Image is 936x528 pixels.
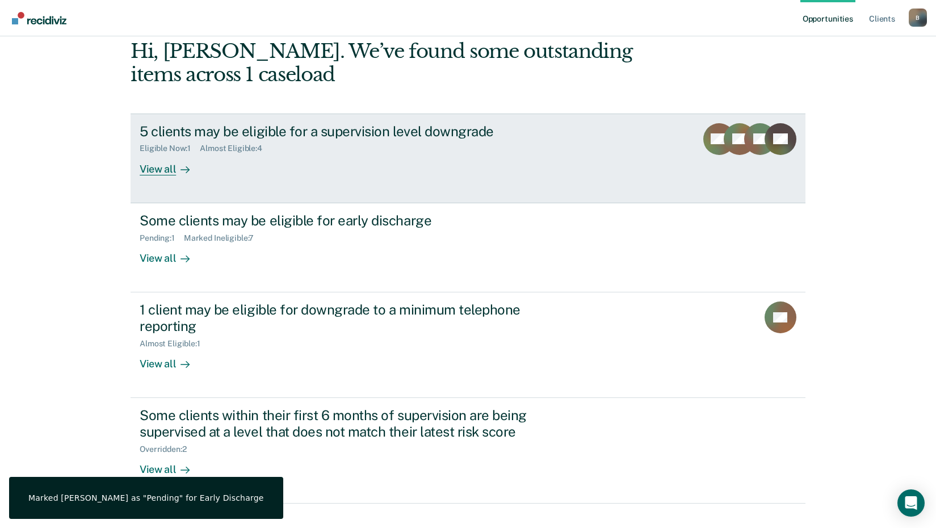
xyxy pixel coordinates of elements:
div: Eligible Now : 1 [140,144,200,153]
div: Open Intercom Messenger [897,489,925,517]
div: View all [140,348,203,370]
div: Almost Eligible : 1 [140,339,209,349]
div: Marked Ineligible : 7 [184,233,263,243]
div: Overridden : 2 [140,445,195,454]
img: Recidiviz [12,12,66,24]
a: Some clients may be eligible for early dischargePending:1Marked Ineligible:7View all [131,203,805,292]
a: Some clients within their first 6 months of supervision are being supervised at a level that does... [131,398,805,504]
div: View all [140,153,203,175]
div: Pending : 1 [140,233,184,243]
div: Almost Eligible : 4 [200,144,271,153]
a: 1 client may be eligible for downgrade to a minimum telephone reportingAlmost Eligible:1View all [131,292,805,398]
div: Marked [PERSON_NAME] as "Pending" for Early Discharge [28,493,264,503]
div: Hi, [PERSON_NAME]. We’ve found some outstanding items across 1 caseload [131,40,670,86]
div: Some clients within their first 6 months of supervision are being supervised at a level that does... [140,407,538,440]
div: 5 clients may be eligible for a supervision level downgrade [140,123,538,140]
div: View all [140,242,203,265]
div: Some clients may be eligible for early discharge [140,212,538,229]
div: View all [140,454,203,476]
div: 1 client may be eligible for downgrade to a minimum telephone reporting [140,301,538,334]
div: B [909,9,927,27]
button: Profile dropdown button [909,9,927,27]
a: 5 clients may be eligible for a supervision level downgradeEligible Now:1Almost Eligible:4View all [131,114,805,203]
